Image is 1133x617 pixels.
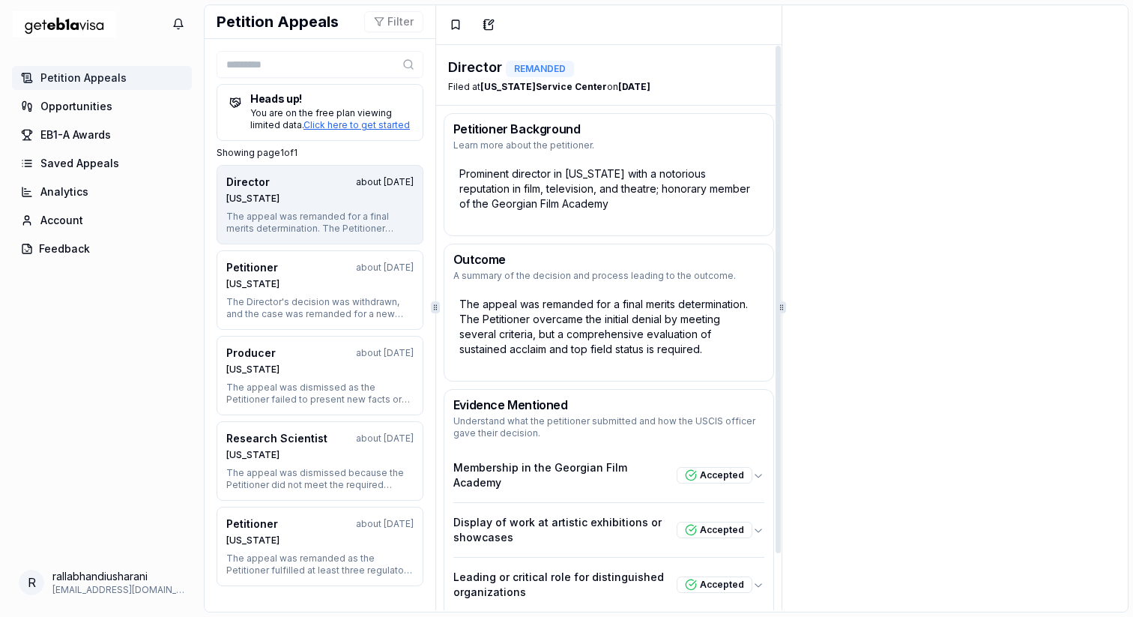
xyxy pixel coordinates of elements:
button: Research Scientistabout [DATE][US_STATE]The appeal was dismissed because the Petitioner did not m... [217,421,423,501]
div: [US_STATE] [226,535,414,547]
div: The appeal was remanded for a final merits determination. The Petitioner overcame the initial den... [226,211,414,235]
h3: Evidence Mentioned [453,399,764,411]
span: [EMAIL_ADDRESS][DOMAIN_NAME] [52,584,186,596]
div: about [DATE] [356,433,414,445]
button: Open your profile menu [12,563,192,602]
span: Petition Appeals [40,70,127,85]
a: Opportunities [12,94,192,118]
a: Account [12,208,192,232]
h3: Petitioner Background [453,123,764,135]
a: Click here to get started [303,119,410,130]
span: Account [40,213,83,228]
h5: Heads up! [229,94,411,104]
div: The appeal was remanded for a final merits determination. The Petitioner overcame the initial den... [453,291,764,363]
span: Opportunities [40,99,112,114]
div: about [DATE] [356,347,414,359]
div: about [DATE] [356,518,414,530]
button: Membership in the Georgian Film AcademyAccepted [453,448,764,502]
div: Accepted [677,522,752,538]
p: Display of work at artistic exhibitions or showcases [453,515,677,545]
button: Filter [364,11,423,32]
div: Petitioner [226,517,278,532]
button: Petitionerabout [DATE][US_STATE]The appeal was remanded as the Petitioner fulfilled at least thre... [217,507,423,586]
div: Accepted [677,577,752,593]
button: Leading or critical role for distinguished organizationsAccepted [453,558,764,612]
button: Display of work at artistic exhibitions or showcasesAccepted [453,503,764,557]
a: Home Page [12,5,117,43]
div: [US_STATE] [226,364,414,376]
div: Director [226,175,270,190]
p: Learn more about the petitioner. [453,139,764,151]
a: EB1-A Awards [12,123,192,147]
p: Membership in the Georgian Film Academy [453,460,677,490]
span: EB1-A Awards [40,127,111,142]
a: Petition Appeals [12,66,192,90]
a: Analytics [12,180,192,204]
div: [US_STATE] [226,449,414,461]
div: about [DATE] [356,262,414,274]
div: Filed at on [448,81,650,93]
p: Showing page 1 of 1 [217,147,423,159]
h3: Outcome [453,253,764,265]
div: Petitioner [226,260,278,275]
span: Analytics [40,184,88,199]
div: Prominent director in [US_STATE] with a notorious reputation in film, television, and theatre; ho... [453,160,764,217]
div: [US_STATE] [226,193,414,205]
p: Leading or critical role for distinguished organizations [453,570,677,600]
h1: Petition Appeals [217,11,339,32]
div: [US_STATE] [226,278,414,290]
button: Directorabout [DATE][US_STATE]The appeal was remanded for a final merits determination. The Petit... [217,165,423,244]
span: r [28,574,36,592]
button: Petitionerabout [DATE][US_STATE]The Director's decision was withdrawn, and the case was remanded ... [217,250,423,330]
p: Understand what the petitioner submitted and how the USCIS officer gave their decision. [453,415,764,439]
span: rallabhandiusharani [52,569,186,584]
p: A summary of the decision and process leading to the outcome. [453,270,764,282]
button: Producerabout [DATE][US_STATE]The appeal was dismissed as the Petitioner failed to present new fa... [217,336,423,415]
span: Saved Appeals [40,156,119,171]
div: The appeal was dismissed as the Petitioner failed to present new facts or demonstrate any legal o... [226,382,414,406]
button: Feedback [12,237,192,261]
div: Accepted [677,467,752,484]
a: Saved Appeals [12,151,192,175]
div: The appeal was dismissed because the Petitioner did not meet the required criteria for extraordin... [226,467,414,491]
div: REMANDED [506,61,574,77]
b: [US_STATE] Service Center [480,81,607,92]
div: about [DATE] [356,176,414,188]
img: geteb1avisa logo [12,5,117,43]
div: The appeal was remanded as the Petitioner fulfilled at least three regulatory criteria. The Direc... [226,553,414,577]
div: Producer [226,346,276,361]
div: Director [448,57,650,78]
a: Heads up! You are on the free plan viewing limited data.Click here to get started [217,84,423,141]
div: You are on the free plan viewing limited data. [229,107,411,131]
div: Research Scientist [226,431,327,446]
div: The Director's decision was withdrawn, and the case was remanded for a new decision. The Petition... [226,296,414,320]
b: [DATE] [618,81,650,92]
